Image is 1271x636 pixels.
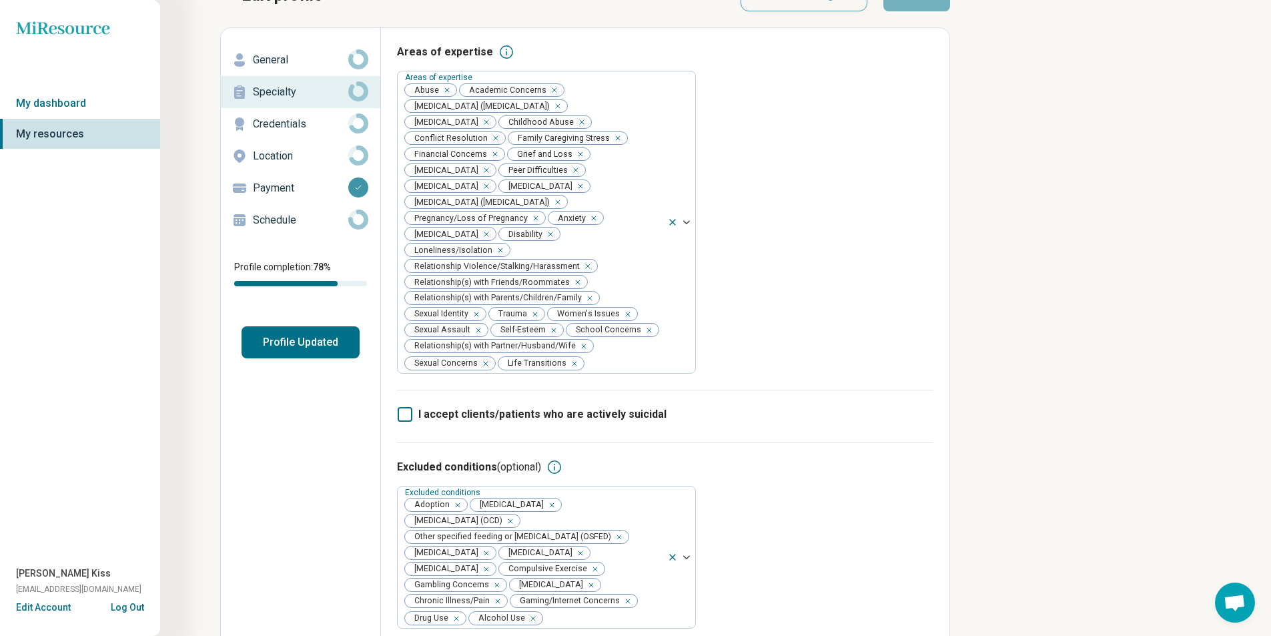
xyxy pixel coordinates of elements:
span: Chronic Illness/Pain [405,595,494,607]
span: I accept clients/patients who are actively suicidal [418,408,667,420]
a: General [221,44,380,76]
span: 78 % [313,262,331,272]
a: Specialty [221,76,380,108]
span: Disability [499,228,546,240]
a: Payment [221,172,380,204]
span: [EMAIL_ADDRESS][DOMAIN_NAME] [16,583,141,595]
span: Academic Concerns [460,84,550,97]
span: [MEDICAL_DATA] [405,180,482,193]
span: Compulsive Exercise [499,563,591,575]
span: Gaming/Internet Concerns [510,595,624,607]
span: Life Transitions [498,357,570,370]
span: Gambling Concerns [405,579,493,591]
span: [MEDICAL_DATA] [405,563,482,575]
span: [MEDICAL_DATA] ([MEDICAL_DATA]) [405,100,554,113]
span: Pregnancy/Loss of Pregnancy [405,212,532,224]
h3: Excluded conditions [397,459,541,475]
span: School Concerns [566,324,645,336]
span: Anxiety [548,212,590,224]
span: Trauma [489,308,531,320]
a: Schedule [221,204,380,236]
span: Self-Esteem [491,324,550,336]
span: Sexual Assault [405,324,474,336]
p: General [253,52,348,68]
span: [PERSON_NAME] Kiss [16,567,111,581]
span: [MEDICAL_DATA] [499,180,576,193]
a: Location [221,140,380,172]
span: Drug Use [405,612,452,625]
span: Women's Issues [548,308,624,320]
span: [MEDICAL_DATA] [405,547,482,559]
span: Alcohol Use [469,612,529,625]
span: Childhood Abuse [499,116,578,129]
span: Relationship(s) with Partner/Husband/Wife [405,340,580,352]
span: [MEDICAL_DATA] [405,116,482,129]
span: Sexual Concerns [405,357,482,370]
span: [MEDICAL_DATA] [510,579,587,591]
p: Specialty [253,84,348,100]
p: Location [253,148,348,164]
span: Peer Difficulties [499,164,572,177]
span: [MEDICAL_DATA] [405,164,482,177]
a: Credentials [221,108,380,140]
span: Family Caregiving Stress [508,132,614,145]
div: Open chat [1215,583,1255,623]
div: Profile completion [234,281,367,286]
span: Abuse [405,84,443,97]
h3: Areas of expertise [397,44,493,60]
div: Profile completion: [221,252,380,294]
span: Sexual Identity [405,308,472,320]
label: Areas of expertise [405,73,475,82]
span: [MEDICAL_DATA] [470,499,548,511]
span: [MEDICAL_DATA] ([MEDICAL_DATA]) [405,196,554,208]
span: [MEDICAL_DATA] (OCD) [405,515,506,527]
button: Edit Account [16,601,71,615]
span: Relationship Violence/Stalking/Harassment [405,260,584,272]
span: Other specified feeding or [MEDICAL_DATA] (OSFED) [405,531,615,543]
button: Profile Updated [242,326,360,358]
span: Loneliness/Isolation [405,244,496,256]
button: Log Out [111,601,144,611]
label: Excluded conditions [405,488,483,497]
p: Schedule [253,212,348,228]
p: Payment [253,180,348,196]
p: Credentials [253,116,348,132]
span: [MEDICAL_DATA] [499,547,576,559]
span: [MEDICAL_DATA] [405,228,482,240]
span: Financial Concerns [405,148,491,161]
span: Relationship(s) with Parents/Children/Family [405,292,586,304]
span: Conflict Resolution [405,132,492,145]
span: Grief and Loss [508,148,576,161]
span: Relationship(s) with Friends/Roommates [405,276,574,288]
span: (optional) [497,460,541,473]
span: Adoption [405,499,454,511]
